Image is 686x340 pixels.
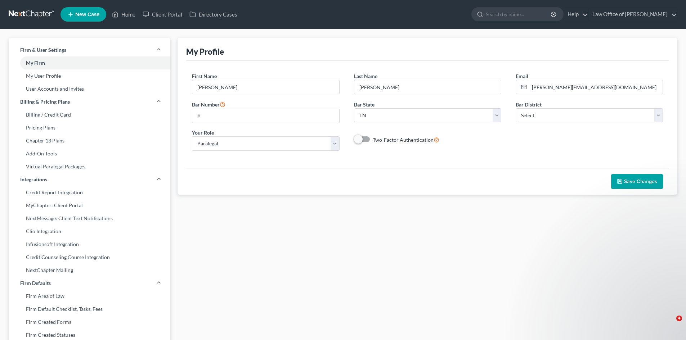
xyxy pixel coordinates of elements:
label: Bar Number [192,100,225,109]
label: Bar District [516,101,542,108]
a: Firm & User Settings [9,44,170,56]
a: Virtual Paralegal Packages [9,160,170,173]
a: My Firm [9,56,170,69]
a: Pricing Plans [9,121,170,134]
span: Integrations [20,176,47,183]
a: Clio Integration [9,225,170,238]
span: Email [516,73,528,79]
span: Your Role [192,130,214,136]
span: Two-Factor Authentication [373,137,434,143]
div: My Profile [186,46,224,57]
a: Home [108,8,139,21]
a: User Accounts and Invites [9,82,170,95]
a: Firm Defaults [9,277,170,290]
span: Save Changes [624,178,657,185]
iframe: Intercom live chat [662,316,679,333]
span: Firm Defaults [20,280,51,287]
span: Firm & User Settings [20,46,66,54]
a: NextChapter Mailing [9,264,170,277]
span: Last Name [354,73,377,79]
a: Law Office of [PERSON_NAME] [589,8,677,21]
a: Client Portal [139,8,186,21]
a: My User Profile [9,69,170,82]
span: 4 [676,316,682,321]
input: Search by name... [486,8,552,21]
a: Firm Default Checklist, Tasks, Fees [9,303,170,316]
a: Firm Area of Law [9,290,170,303]
span: Billing & Pricing Plans [20,98,70,105]
a: Chapter 13 Plans [9,134,170,147]
input: Enter first name... [192,80,339,94]
button: Save Changes [611,174,663,189]
a: Billing & Pricing Plans [9,95,170,108]
a: Integrations [9,173,170,186]
span: New Case [75,12,99,17]
a: Infusionsoft Integration [9,238,170,251]
a: MyChapter: Client Portal [9,199,170,212]
a: Firm Created Forms [9,316,170,328]
span: First Name [192,73,217,79]
input: # [192,109,339,123]
a: NextMessage: Client Text Notifications [9,212,170,225]
label: Bar State [354,101,375,108]
a: Help [564,8,588,21]
input: Enter email... [529,80,663,94]
input: Enter last name... [354,80,501,94]
a: Credit Report Integration [9,186,170,199]
a: Add-On Tools [9,147,170,160]
a: Credit Counseling Course Integration [9,251,170,264]
a: Directory Cases [186,8,241,21]
a: Billing / Credit Card [9,108,170,121]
